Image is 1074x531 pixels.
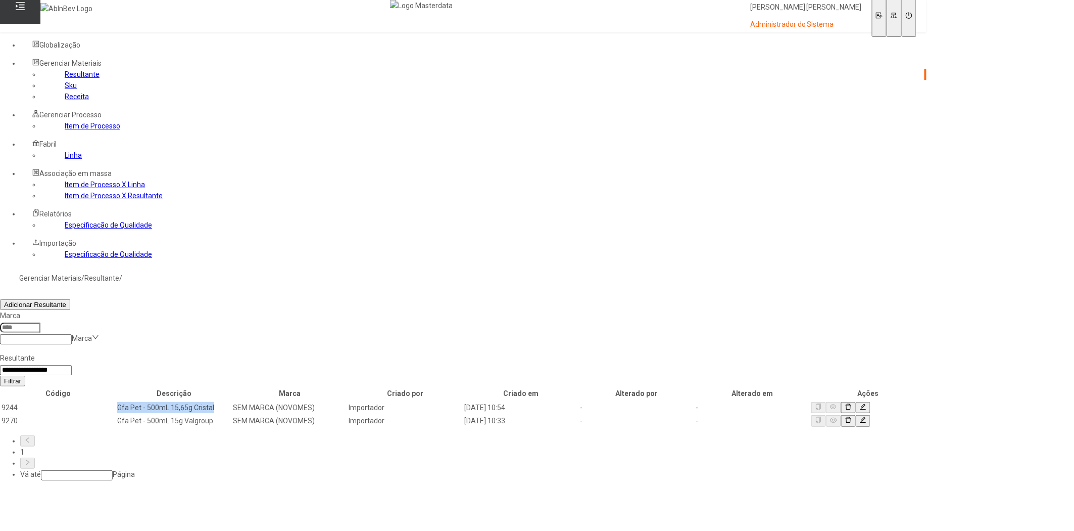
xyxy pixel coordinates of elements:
[20,458,926,469] li: Próxima página
[750,20,862,30] p: Administrador do Sistema
[20,469,926,480] div: Vá até Página
[464,415,578,427] td: [DATE] 10:33
[579,402,694,414] td: -
[1,402,116,414] td: 9244
[750,3,862,13] p: [PERSON_NAME] [PERSON_NAME]
[81,274,84,282] nz-breadcrumb-separator: /
[20,435,926,447] li: Página anterior
[39,111,102,119] span: Gerenciar Processo
[65,81,77,90] a: Sku
[39,59,102,67] span: Gerenciar Materiais
[232,387,347,400] th: Marca
[119,274,122,282] nz-breadcrumb-separator: /
[4,377,21,385] span: Filtrar
[39,169,112,178] span: Associação em massa
[579,387,694,400] th: Alterado por
[232,415,347,427] td: SEM MARCA (NOVOMES)
[579,415,694,427] td: -
[695,387,810,400] th: Alterado em
[232,402,347,414] td: SEM MARCA (NOVOMES)
[39,140,57,148] span: Fabril
[348,402,463,414] td: Importador
[20,448,24,456] a: 1
[117,387,231,400] th: Descrição
[65,250,152,258] a: Especificação de Qualidade
[117,402,231,414] td: Gfa Pet - 500mL 15,65g Cristal
[65,192,163,200] a: Item de Processo X Resultante
[20,447,926,458] li: 1
[65,181,145,189] a: Item de Processo X Linha
[695,402,810,414] td: -
[39,210,72,218] span: Relatórios
[348,387,463,400] th: Criado por
[117,415,231,427] td: Gfa Pet - 500mL 15g Valgroup
[4,301,66,308] span: Adicionar Resultante
[65,151,82,159] a: Linha
[65,93,89,101] a: Receita
[1,387,116,400] th: Código
[39,41,80,49] span: Globalização
[65,221,152,229] a: Especificação de Qualidade
[65,122,120,130] a: Item de Processo
[84,274,119,282] a: Resultante
[39,239,76,247] span: Importação
[65,70,100,78] a: Resultante
[40,3,92,14] img: AbInBev Logo
[695,415,810,427] td: -
[348,415,463,427] td: Importador
[1,415,116,427] td: 9270
[464,402,578,414] td: [DATE] 10:54
[72,334,92,342] nz-select-placeholder: Marca
[19,274,81,282] a: Gerenciar Materiais
[811,387,925,400] th: Ações
[464,387,578,400] th: Criado em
